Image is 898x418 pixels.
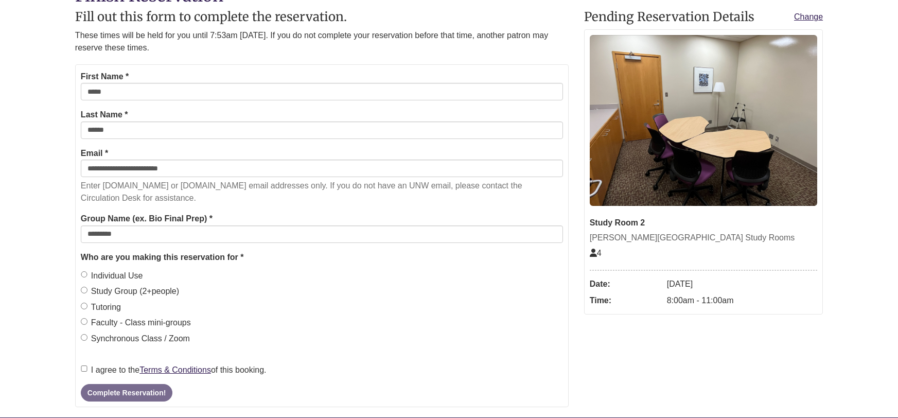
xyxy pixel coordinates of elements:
label: Tutoring [81,301,121,314]
input: Synchronous Class / Zoom [81,334,87,341]
label: Synchronous Class / Zoom [81,332,190,345]
div: [PERSON_NAME][GEOGRAPHIC_DATA] Study Rooms [590,231,817,245]
label: Last Name * [81,108,128,121]
dd: 8:00am - 11:00am [667,292,817,309]
img: Study Room 2 [590,35,817,206]
label: Group Name (ex. Bio Final Prep) * [81,212,213,225]
h2: Fill out this form to complete the reservation. [75,10,569,24]
label: Individual Use [81,269,143,283]
dt: Time: [590,292,662,309]
label: Study Group (2+people) [81,285,179,298]
input: Faculty - Class mini-groups [81,318,87,325]
p: Enter [DOMAIN_NAME] or [DOMAIN_NAME] email addresses only. If you do not have an UNW email, pleas... [81,180,563,204]
a: Change [794,10,823,24]
span: The capacity of this space [590,249,602,257]
input: Tutoring [81,303,87,309]
dd: [DATE] [667,276,817,292]
dt: Date: [590,276,662,292]
label: Faculty - Class mini-groups [81,316,191,329]
input: Individual Use [81,271,87,278]
input: I agree to theTerms & Conditionsof this booking. [81,365,87,372]
label: Email * [81,147,108,160]
input: Study Group (2+people) [81,287,87,293]
label: I agree to the of this booking. [81,363,267,377]
button: Complete Reservation! [81,384,172,402]
a: Terms & Conditions [139,365,211,374]
label: First Name * [81,70,129,83]
p: These times will be held for you until 7:53am [DATE]. If you do not complete your reservation bef... [75,29,569,54]
legend: Who are you making this reservation for * [81,251,563,264]
div: Study Room 2 [590,216,817,230]
h2: Pending Reservation Details [584,10,823,24]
